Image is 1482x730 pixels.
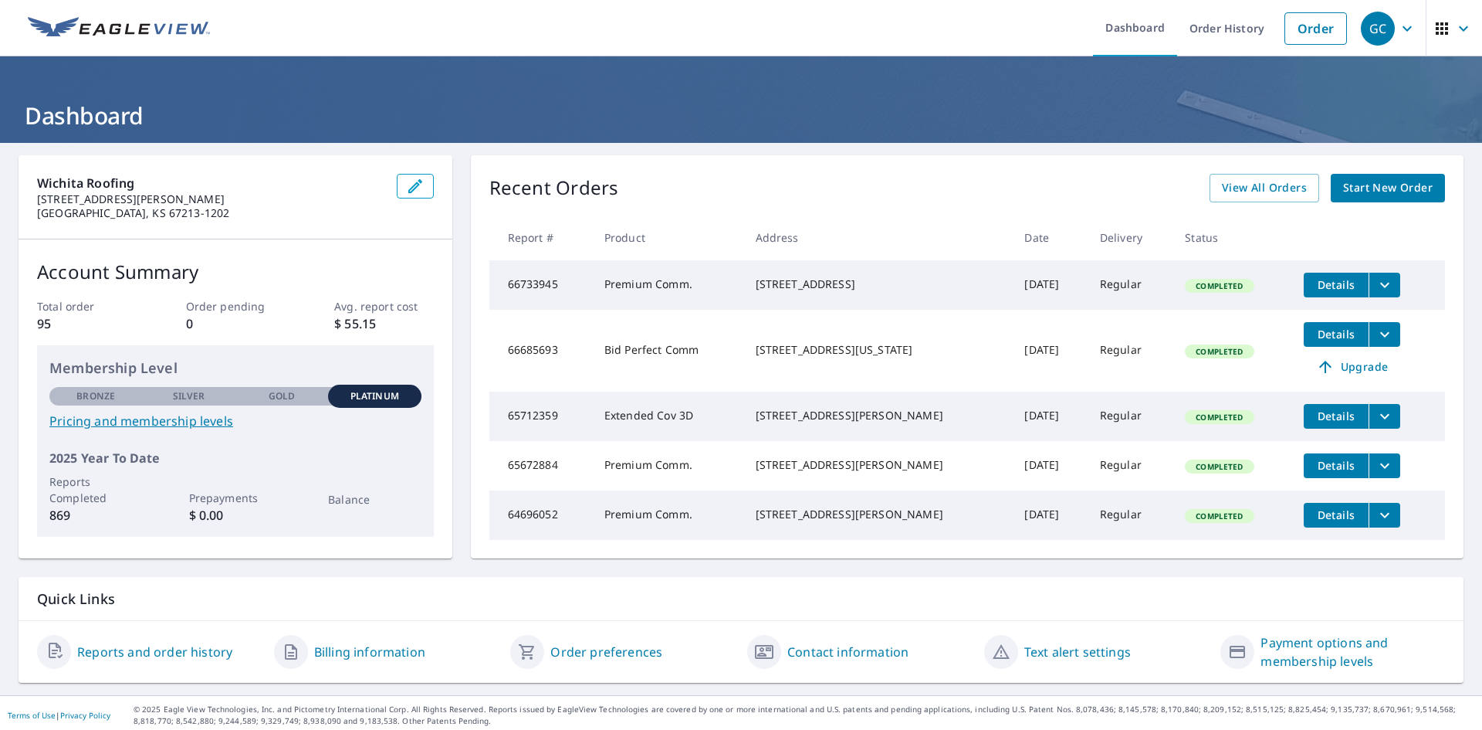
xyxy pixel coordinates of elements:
[8,711,110,720] p: |
[592,392,743,441] td: Extended Cov 3D
[269,389,295,403] p: Gold
[1088,491,1172,540] td: Regular
[1361,12,1395,46] div: GC
[1284,12,1347,45] a: Order
[1186,511,1252,521] span: Completed
[1012,310,1087,392] td: [DATE]
[189,490,282,506] p: Prepayments
[1088,310,1172,392] td: Regular
[1186,412,1252,423] span: Completed
[1304,404,1369,429] button: detailsBtn-65712359
[489,392,592,441] td: 65712359
[756,457,1000,473] div: [STREET_ADDRESS][PERSON_NAME]
[1369,453,1400,478] button: filesDropdownBtn-65672884
[1304,322,1369,347] button: detailsBtn-66685693
[134,704,1474,727] p: © 2025 Eagle View Technologies, Inc. and Pictometry International Corp. All Rights Reserved. Repo...
[592,491,743,540] td: Premium Comm.
[37,192,384,206] p: [STREET_ADDRESS][PERSON_NAME]
[787,643,908,661] a: Contact information
[1313,327,1359,341] span: Details
[37,206,384,220] p: [GEOGRAPHIC_DATA], KS 67213-1202
[314,643,425,661] a: Billing information
[186,314,285,333] p: 0
[1313,458,1359,473] span: Details
[1186,280,1252,291] span: Completed
[592,260,743,310] td: Premium Comm.
[756,408,1000,423] div: [STREET_ADDRESS][PERSON_NAME]
[37,258,434,286] p: Account Summary
[756,277,1000,292] div: [STREET_ADDRESS]
[756,507,1000,522] div: [STREET_ADDRESS][PERSON_NAME]
[1369,404,1400,429] button: filesDropdownBtn-65712359
[49,506,142,525] p: 869
[1313,508,1359,522] span: Details
[1313,409,1359,423] span: Details
[743,215,1013,260] th: Address
[1369,273,1400,297] button: filesDropdownBtn-66733945
[592,310,743,392] td: Bid Perfect Comm
[37,314,136,333] p: 95
[1088,215,1172,260] th: Delivery
[1088,260,1172,310] td: Regular
[1260,633,1445,671] a: Payment options and membership levels
[49,412,421,430] a: Pricing and membership levels
[1222,178,1307,198] span: View All Orders
[1088,392,1172,441] td: Regular
[173,389,205,403] p: Silver
[1088,441,1172,491] td: Regular
[49,358,421,379] p: Membership Level
[1186,346,1252,357] span: Completed
[76,389,115,403] p: Bronze
[489,174,619,202] p: Recent Orders
[1172,215,1291,260] th: Status
[37,174,384,192] p: Wichita Roofing
[328,491,421,508] p: Balance
[1186,461,1252,472] span: Completed
[1331,174,1445,202] a: Start New Order
[1343,178,1433,198] span: Start New Order
[1304,273,1369,297] button: detailsBtn-66733945
[592,215,743,260] th: Product
[28,17,210,40] img: EV Logo
[1012,260,1087,310] td: [DATE]
[489,441,592,491] td: 65672884
[77,643,232,661] a: Reports and order history
[37,589,1445,609] p: Quick Links
[550,643,662,661] a: Order preferences
[489,260,592,310] td: 66733945
[1304,503,1369,528] button: detailsBtn-64696052
[1304,453,1369,478] button: detailsBtn-65672884
[1012,215,1087,260] th: Date
[1369,322,1400,347] button: filesDropdownBtn-66685693
[489,215,592,260] th: Report #
[1210,174,1319,202] a: View All Orders
[1012,392,1087,441] td: [DATE]
[350,389,399,403] p: Platinum
[189,506,282,525] p: $ 0.00
[1369,503,1400,528] button: filesDropdownBtn-64696052
[8,710,56,721] a: Terms of Use
[1012,441,1087,491] td: [DATE]
[37,298,136,314] p: Total order
[186,298,285,314] p: Order pending
[756,342,1000,358] div: [STREET_ADDRESS][US_STATE]
[49,474,142,506] p: Reports Completed
[1024,643,1131,661] a: Text alert settings
[1304,355,1400,379] a: Upgrade
[1012,491,1087,540] td: [DATE]
[334,314,433,333] p: $ 55.15
[334,298,433,314] p: Avg. report cost
[489,310,592,392] td: 66685693
[19,100,1463,131] h1: Dashboard
[592,441,743,491] td: Premium Comm.
[1313,277,1359,292] span: Details
[489,491,592,540] td: 64696052
[49,449,421,467] p: 2025 Year To Date
[60,710,110,721] a: Privacy Policy
[1313,358,1391,376] span: Upgrade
